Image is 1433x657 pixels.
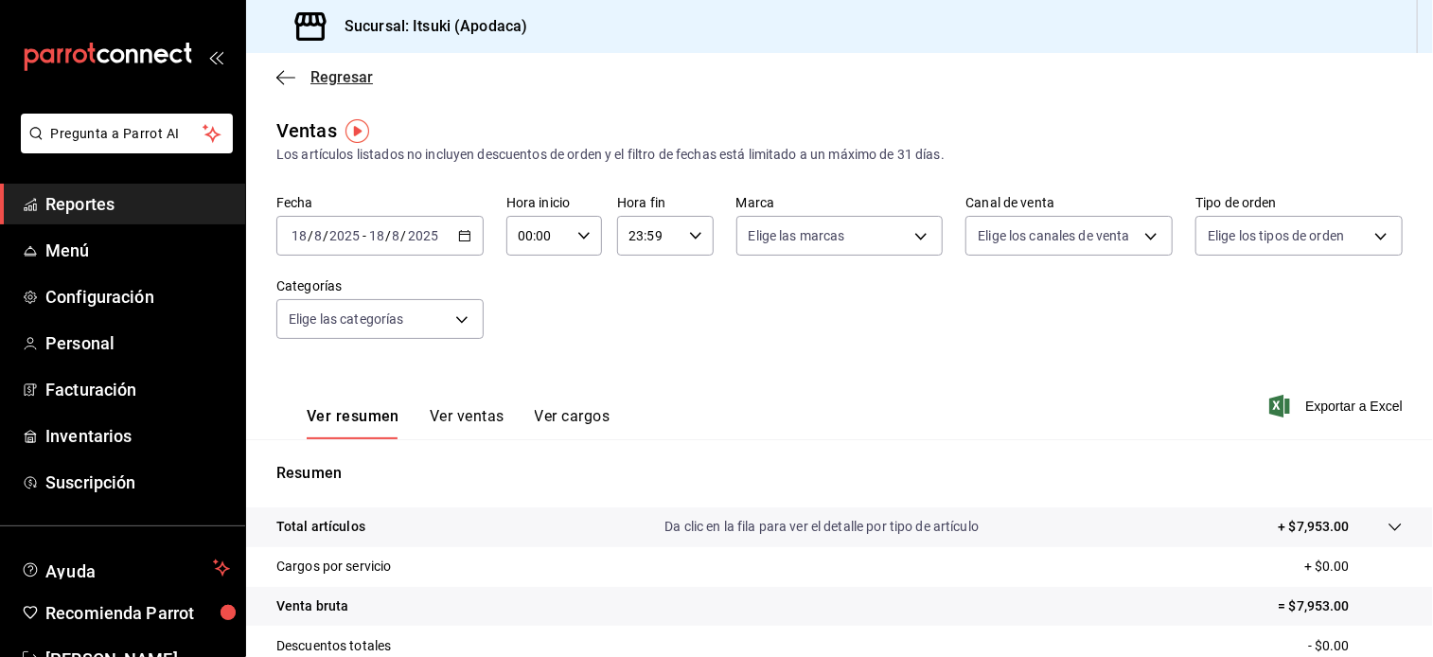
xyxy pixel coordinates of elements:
[1279,596,1403,616] p: = $7,953.00
[276,462,1403,485] p: Resumen
[368,228,385,243] input: --
[276,68,373,86] button: Regresar
[276,557,392,577] p: Cargos por servicio
[45,557,205,579] span: Ayuda
[1208,226,1344,245] span: Elige los tipos de orden
[1305,399,1403,414] font: Exportar a Excel
[276,596,348,616] p: Venta bruta
[45,426,132,446] font: Inventarios
[45,380,136,400] font: Facturación
[965,197,1173,210] label: Canal de venta
[276,197,484,210] label: Fecha
[45,603,194,623] font: Recomienda Parrot
[276,636,391,656] p: Descuentos totales
[430,407,504,439] button: Ver ventas
[617,197,713,210] label: Hora fin
[1308,636,1403,656] p: - $0.00
[21,114,233,153] button: Pregunta a Parrot AI
[307,407,610,439] div: Pestañas de navegación
[506,197,602,210] label: Hora inicio
[276,116,337,145] div: Ventas
[328,228,361,243] input: ----
[323,228,328,243] span: /
[13,137,233,157] a: Pregunta a Parrot AI
[45,472,135,492] font: Suscripción
[345,119,369,143] img: Marcador de información sobre herramientas
[276,517,365,537] p: Total artículos
[313,228,323,243] input: --
[289,310,404,328] span: Elige las categorías
[208,49,223,64] button: open_drawer_menu
[749,226,845,245] span: Elige las marcas
[45,333,115,353] font: Personal
[363,228,366,243] span: -
[45,240,90,260] font: Menú
[1304,557,1403,577] p: + $0.00
[736,197,944,210] label: Marca
[276,280,484,293] label: Categorías
[276,145,1403,165] div: Los artículos listados no incluyen descuentos de orden y el filtro de fechas está limitado a un m...
[1195,197,1403,210] label: Tipo de orden
[310,68,373,86] span: Regresar
[535,407,610,439] button: Ver cargos
[407,228,439,243] input: ----
[401,228,407,243] span: /
[45,287,154,307] font: Configuración
[385,228,391,243] span: /
[51,124,203,144] span: Pregunta a Parrot AI
[45,194,115,214] font: Reportes
[1279,517,1350,537] p: + $7,953.00
[1273,395,1403,417] button: Exportar a Excel
[664,517,979,537] p: Da clic en la fila para ver el detalle por tipo de artículo
[307,407,399,426] font: Ver resumen
[291,228,308,243] input: --
[978,226,1129,245] span: Elige los canales de venta
[329,15,527,38] h3: Sucursal: Itsuki (Apodaca)
[392,228,401,243] input: --
[308,228,313,243] span: /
